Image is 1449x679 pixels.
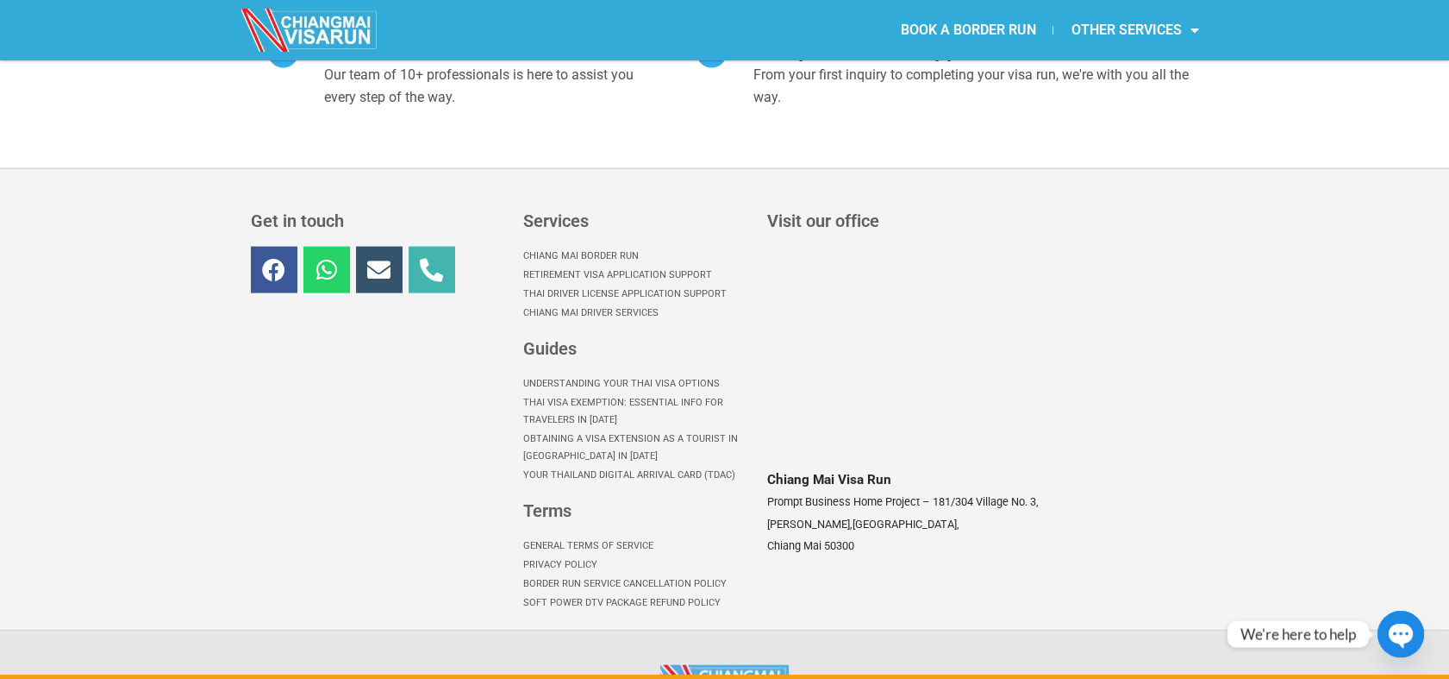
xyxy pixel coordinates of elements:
a: Your Thailand Digital Arrival Card (TDAC) [523,466,750,485]
a: General Terms of Service [523,537,750,556]
a: OTHER SERVICES [1053,10,1215,50]
a: Privacy Policy [523,556,750,575]
nav: Menu [523,374,750,485]
a: Chiang Mai Border Run [523,247,750,266]
h3: Guides [523,340,750,357]
span: Prompt Business Home Project – [767,495,929,508]
h3: Visit our office [767,212,1196,229]
nav: Menu [724,10,1215,50]
h3: Get in touch [251,212,506,229]
span: [GEOGRAPHIC_DATA], Chiang Mai 50300 [767,518,959,553]
p: From your first inquiry to completing your visa run, we're with you all the way. [753,64,1215,108]
a: Border Run Service Cancellation Policy [523,575,750,594]
a: Retirement Visa Application Support [523,266,750,285]
a: BOOK A BORDER RUN [883,10,1052,50]
nav: Menu [523,247,750,323]
span: 181/304 Village No. 3, [PERSON_NAME], [767,495,1039,531]
h3: Services [523,212,750,229]
h3: Terms [523,502,750,519]
p: Our team of 10+ professionals is here to assist you every step of the way. [324,64,646,108]
a: Understanding Your Thai Visa options [523,374,750,393]
a: Chiang Mai Driver Services [523,304,750,323]
a: Obtaining a Visa Extension as a Tourist in [GEOGRAPHIC_DATA] in [DATE] [523,430,750,466]
nav: Menu [523,537,750,613]
a: Soft Power DTV Package Refund Policy [523,594,750,613]
span: Chiang Mai Visa Run [767,472,891,487]
a: Thai Visa Exemption: Essential Info for Travelers in [DATE] [523,393,750,430]
a: Thai Driver License Application Support [523,285,750,304]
